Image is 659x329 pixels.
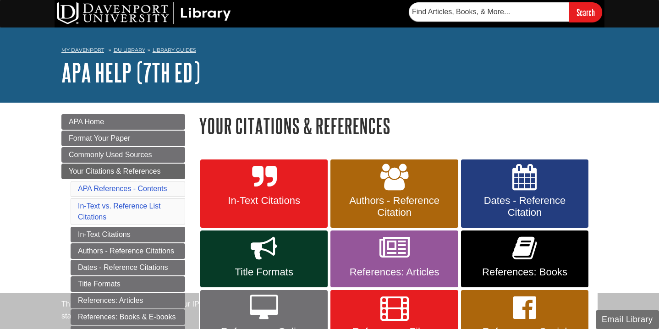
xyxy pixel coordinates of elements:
span: References: Articles [337,266,451,278]
button: Email Library [596,310,659,329]
span: In-Text Citations [207,195,321,207]
h1: Your Citations & References [199,114,598,137]
span: Format Your Paper [69,134,130,142]
a: APA Help (7th Ed) [61,58,200,87]
a: APA References - Contents [78,185,167,192]
img: DU Library [57,2,231,24]
span: Authors - Reference Citation [337,195,451,219]
a: Authors - Reference Citations [71,243,185,259]
a: In-Text Citations [71,227,185,242]
a: My Davenport [61,46,104,54]
span: Dates - Reference Citation [468,195,582,219]
span: Commonly Used Sources [69,151,152,159]
a: DU Library [114,47,145,53]
span: Title Formats [207,266,321,278]
a: Dates - Reference Citations [71,260,185,275]
a: Your Citations & References [61,164,185,179]
span: References: Books [468,266,582,278]
a: Dates - Reference Citation [461,159,588,228]
a: In-Text Citations [200,159,328,228]
form: Searches DU Library's articles, books, and more [409,2,602,22]
a: Title Formats [200,230,328,287]
input: Find Articles, Books, & More... [409,2,569,22]
a: In-Text vs. Reference List Citations [78,202,161,221]
a: Title Formats [71,276,185,292]
nav: breadcrumb [61,44,598,59]
span: Your Citations & References [69,167,160,175]
span: APA Home [69,118,104,126]
a: References: Articles [330,230,458,287]
a: Library Guides [153,47,196,53]
a: Format Your Paper [61,131,185,146]
input: Search [569,2,602,22]
a: References: Articles [71,293,185,308]
a: References: Books & E-books [71,309,185,325]
a: References: Books [461,230,588,287]
a: APA Home [61,114,185,130]
a: Authors - Reference Citation [330,159,458,228]
a: Commonly Used Sources [61,147,185,163]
